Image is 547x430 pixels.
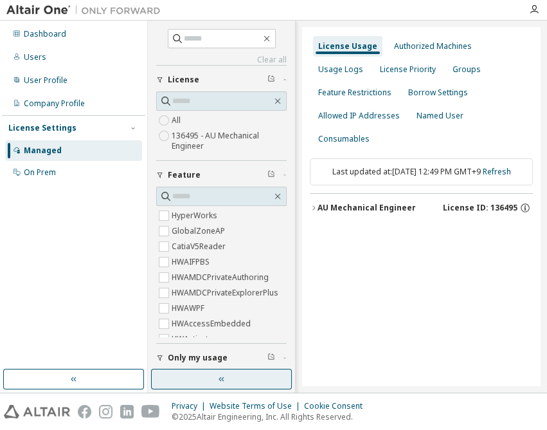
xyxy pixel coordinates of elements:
label: HWAWPF [172,301,207,316]
label: HWAccessEmbedded [172,316,253,332]
a: Refresh [483,166,511,177]
img: Altair One [6,4,167,17]
div: Feature Restrictions [318,88,391,98]
div: Privacy [172,401,210,411]
div: Dashboard [24,29,66,39]
div: Consumables [318,134,370,144]
div: Usage Logs [318,64,363,75]
label: GlobalZoneAP [172,223,228,239]
label: 136495 - AU Mechanical Engineer [172,128,287,154]
div: License Usage [318,41,377,51]
div: License Settings [8,123,76,133]
img: instagram.svg [99,405,112,418]
div: Borrow Settings [408,88,468,98]
div: Groups [453,64,481,75]
label: CatiaV5Reader [172,239,228,254]
span: Only my usage [168,353,228,363]
div: Last updated at: [DATE] 12:49 PM GMT+9 [310,158,533,185]
img: altair_logo.svg [4,405,70,418]
div: On Prem [24,167,56,178]
div: Authorized Machines [394,41,472,51]
label: HWAMDCPrivateAuthoring [172,270,271,285]
label: HWAIFPBS [172,254,212,270]
label: HWAMDCPrivateExplorerPlus [172,285,281,301]
div: Users [24,52,46,62]
div: Cookie Consent [304,401,370,411]
span: Clear filter [267,353,275,363]
label: All [172,113,183,128]
span: License [168,75,199,85]
button: AU Mechanical EngineerLicense ID: 136495 [310,194,533,222]
label: HyperWorks [172,208,220,223]
div: User Profile [24,75,67,86]
div: Managed [24,145,62,156]
img: facebook.svg [78,405,91,418]
div: Website Terms of Use [210,401,304,411]
img: linkedin.svg [120,405,134,418]
p: © 2025 Altair Engineering, Inc. All Rights Reserved. [172,411,370,422]
a: Clear all [156,55,287,65]
span: License ID: 136495 [443,203,517,213]
button: Feature [156,161,287,189]
div: Allowed IP Addresses [318,111,400,121]
span: Feature [168,170,201,180]
img: youtube.svg [141,405,160,418]
label: HWActivate [172,332,215,347]
div: License Priority [380,64,436,75]
div: AU Mechanical Engineer [318,203,416,213]
button: Only my usage [156,344,287,372]
button: License [156,66,287,94]
span: Clear filter [267,170,275,180]
span: Clear filter [267,75,275,85]
div: Company Profile [24,98,85,109]
div: Named User [417,111,463,121]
